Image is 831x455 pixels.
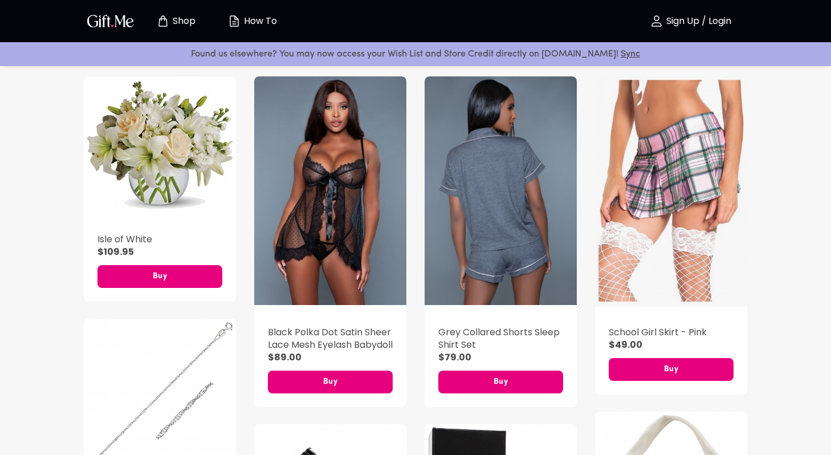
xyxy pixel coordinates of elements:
[621,50,640,59] a: Sync
[438,351,563,364] p: $79.00
[170,17,195,26] p: Shop
[595,76,747,307] div: School Girl Skirt - Pink
[144,3,207,39] button: Store page
[9,47,822,62] p: Found us elsewhere? You may now access your Wish List and Store Credit directly on [DOMAIN_NAME]!
[268,351,393,364] p: $89.00
[97,246,222,258] p: $109.95
[268,371,393,393] button: Buy
[84,14,137,28] button: GiftMe Logo
[97,270,222,283] span: Buy
[609,326,734,339] h5: School Girl Skirt - Pink
[438,326,563,351] h5: Grey Collared Shorts Sleep Shirt Set
[85,13,136,29] img: GiftMe Logo
[241,17,277,26] p: How To
[438,376,563,388] span: Buy
[609,339,734,351] p: $49.00
[663,17,731,26] p: Sign Up / Login
[84,76,236,214] div: Isle of White
[268,376,393,388] span: Buy
[227,14,241,28] img: how-to.svg
[438,371,563,393] button: Buy
[609,363,734,376] span: Buy
[268,326,393,351] h5: Black Polka Dot Satin Sheer Lace Mesh Eyelash Babydoll
[97,265,222,288] button: Buy
[97,233,222,246] h5: Isle of White
[221,3,283,39] button: How To
[609,358,734,381] button: Buy
[254,76,406,307] div: Black Polka Dot Satin Sheer Lace Mesh Eyelash Babydoll
[425,76,577,307] div: Grey Collared Shorts Sleep Shirt Set
[633,3,747,39] button: Sign Up / Login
